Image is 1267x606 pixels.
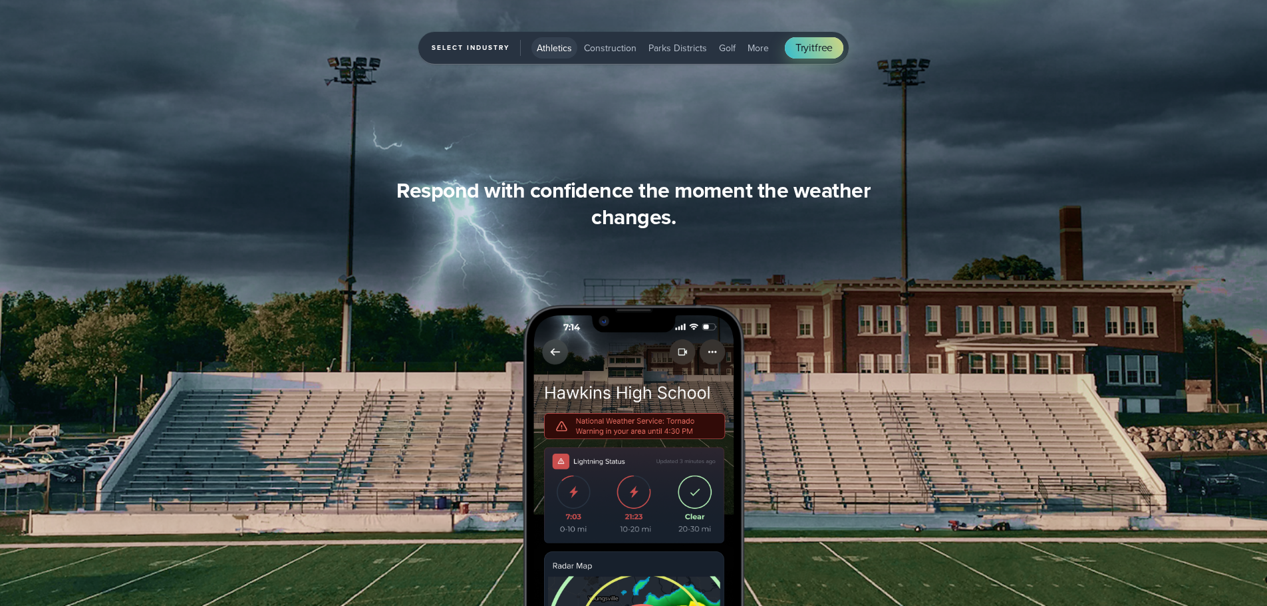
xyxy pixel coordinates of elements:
[748,41,769,55] span: More
[432,40,521,56] span: Select Industry
[719,41,736,55] span: Golf
[648,41,707,55] span: Parks Districts
[809,40,815,55] span: it
[643,37,712,59] button: Parks Districts
[785,37,843,59] a: Tryitfree
[742,37,774,59] button: More
[537,41,572,55] span: Athletics
[795,40,833,56] span: Try free
[584,41,636,55] span: Construction
[531,37,577,59] button: Athletics
[378,177,889,230] h3: Respond with confidence the moment the weather changes.
[579,37,642,59] button: Construction
[714,37,741,59] button: Golf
